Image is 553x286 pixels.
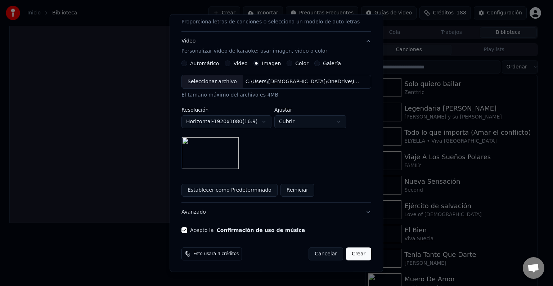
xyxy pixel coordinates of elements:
div: Seleccionar archivo [182,75,243,88]
button: Acepto la [217,228,305,233]
div: El tamaño máximo del archivo es 4MB [181,91,371,99]
button: Cancelar [309,247,343,260]
button: Avanzado [181,203,371,222]
button: Establecer como Predeterminado [181,184,278,197]
button: VideoPersonalizar video de karaoke: usar imagen, video o color [181,32,371,61]
label: Galería [323,61,341,66]
label: Imagen [262,61,281,66]
button: LetrasProporciona letras de canciones o selecciona un modelo de auto letras [181,3,371,31]
p: Proporciona letras de canciones o selecciona un modelo de auto letras [181,18,360,26]
p: Personalizar video de karaoke: usar imagen, video o color [181,48,327,55]
label: Automático [190,61,219,66]
div: Video [181,37,327,55]
button: Crear [346,247,371,260]
label: Ajustar [274,107,346,112]
span: Esto usará 4 créditos [193,251,239,257]
div: VideoPersonalizar video de karaoke: usar imagen, video o color [181,61,371,202]
div: C:\Users\[DEMOGRAPHIC_DATA]\OneDrive\Imágenes\2025 Karaokes de la Guayaba\10112024 [PERSON_NAME] ... [243,78,365,85]
label: Color [296,61,309,66]
button: Reiniciar [280,184,314,197]
label: Acepto la [190,228,305,233]
label: Video [234,61,248,66]
label: Resolución [181,107,271,112]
